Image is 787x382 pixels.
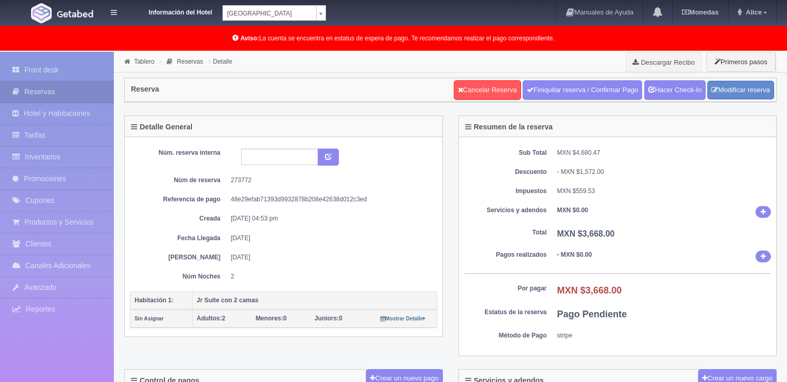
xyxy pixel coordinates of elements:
span: [GEOGRAPHIC_DATA] [227,6,312,21]
li: Detalle [206,56,235,66]
dd: 2 [231,272,429,281]
a: [GEOGRAPHIC_DATA] [222,5,326,21]
dd: [DATE] [231,253,429,262]
a: Mostrar Detalle [380,315,425,322]
dt: Por pagar [464,284,547,293]
h4: Detalle General [131,123,192,131]
span: 2 [197,315,225,322]
dd: 273772 [231,176,429,185]
dd: stripe [557,331,771,340]
dt: Pagos realizados [464,251,547,259]
dd: MXN $4,680.47 [557,149,771,157]
dt: Núm. reserva interna [138,149,220,157]
img: Getabed [57,10,93,18]
a: Hacer Check-In [644,80,706,100]
span: Alice [743,8,762,16]
dd: 48e29efab71393d9932878b208e42638d012c3ed [231,195,429,204]
b: Monedas [682,8,718,16]
b: Aviso: [241,35,259,42]
dt: Núm Noches [138,272,220,281]
a: Cancelar Reserva [454,80,521,100]
strong: Menores: [256,315,283,322]
a: Reservas [177,58,203,65]
dt: Impuestos [464,187,547,196]
strong: Adultos: [197,315,222,322]
th: Jr Suite con 2 camas [192,291,437,310]
small: Sin Asignar [135,316,164,321]
b: MXN $3,668.00 [557,285,622,296]
b: MXN $3,668.00 [557,229,615,238]
b: - MXN $0.00 [557,251,592,258]
strong: Juniors: [315,315,339,322]
b: Habitación 1: [135,297,173,304]
dd: [DATE] 04:53 pm [231,214,429,223]
h4: Reserva [131,85,159,93]
dt: Información del Hotel [129,5,212,17]
dt: Referencia de pago [138,195,220,204]
dd: [DATE] [231,234,429,243]
dt: Sub Total [464,149,547,157]
dt: Núm de reserva [138,176,220,185]
dt: Fecha Llegada [138,234,220,243]
img: Getabed [31,3,52,23]
span: 0 [315,315,343,322]
b: Pago Pendiente [557,309,627,319]
dt: Método de Pago [464,331,547,340]
b: MXN $0.00 [557,207,588,214]
a: Tablero [134,58,154,65]
span: 0 [256,315,287,322]
dt: Total [464,228,547,237]
dt: Creada [138,214,220,223]
a: Finiquitar reserva / Confirmar Pago [523,80,642,100]
div: - MXN $1,572.00 [557,168,771,177]
dd: MXN $559.53 [557,187,771,196]
h4: Resumen de la reserva [465,123,553,131]
dt: Descuento [464,168,547,177]
dt: Estatus de la reserva [464,308,547,317]
button: Primeros pasos [706,52,776,72]
small: Mostrar Detalle [380,316,425,321]
a: Descargar Recibo [627,52,701,72]
a: Modificar reserva [707,81,774,100]
dt: Servicios y adendos [464,206,547,215]
dt: [PERSON_NAME] [138,253,220,262]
